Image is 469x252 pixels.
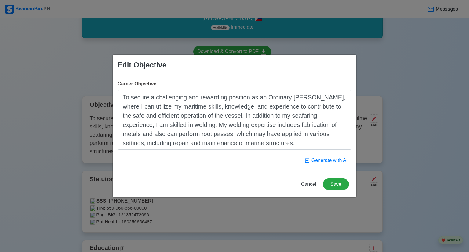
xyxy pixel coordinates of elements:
[118,59,166,70] div: Edit Objective
[118,90,351,150] textarea: To secure a challenging and rewarding position as an Ordinary [PERSON_NAME], where I can utilize ...
[323,178,349,190] button: Save
[300,155,351,166] button: Generate with AI
[297,178,320,190] button: Cancel
[118,80,156,88] label: Career Objective
[301,182,316,187] span: Cancel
